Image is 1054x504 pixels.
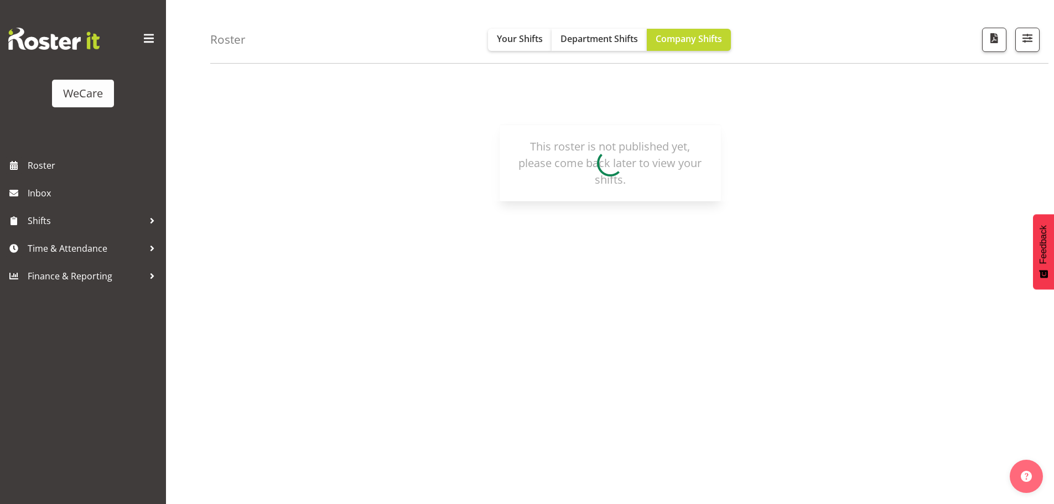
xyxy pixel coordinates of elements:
span: Feedback [1039,225,1048,264]
span: Department Shifts [560,33,638,45]
button: Feedback - Show survey [1033,214,1054,289]
span: Your Shifts [497,33,543,45]
button: Your Shifts [488,29,552,51]
span: Time & Attendance [28,240,144,257]
button: Department Shifts [552,29,647,51]
h4: Roster [210,33,246,46]
img: Rosterit website logo [8,28,100,50]
img: help-xxl-2.png [1021,471,1032,482]
span: Roster [28,157,160,174]
button: Download a PDF of the roster according to the set date range. [982,28,1006,52]
button: Filter Shifts [1015,28,1040,52]
div: WeCare [63,85,103,102]
span: Inbox [28,185,160,201]
span: Shifts [28,212,144,229]
button: Company Shifts [647,29,731,51]
span: Company Shifts [656,33,722,45]
span: Finance & Reporting [28,268,144,284]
